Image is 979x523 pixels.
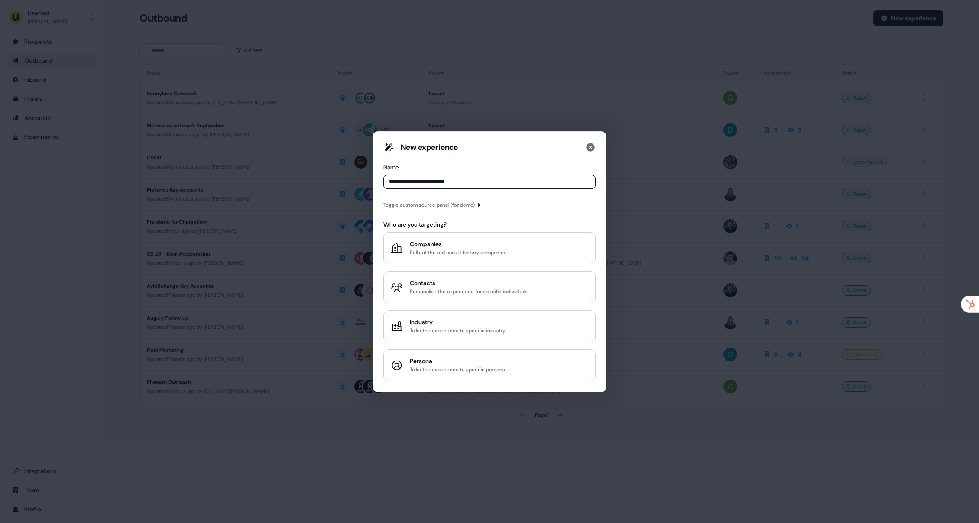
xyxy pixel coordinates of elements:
[410,365,505,374] div: Tailor the experience to specific persona
[410,357,505,365] div: Persona
[410,248,506,257] div: Roll out the red carpet for key companies
[410,318,506,326] div: Industry
[383,201,475,209] div: Toggle custom source panel (for demo)
[410,326,506,335] div: Tailor the experience to specific industry
[383,201,482,209] button: Toggle custom source panel (for demo)
[410,279,528,287] div: Contacts
[383,220,596,229] div: Who are you targeting?
[401,142,458,153] div: New experience
[383,163,596,172] div: Name
[383,310,596,342] button: IndustryTailor the experience to specific industry
[383,271,596,303] button: ContactsPersonalise the experience for specific individuals
[383,232,596,264] button: CompaniesRoll out the red carpet for key companies
[383,349,596,381] button: PersonaTailor the experience to specific persona
[410,240,506,248] div: Companies
[410,287,528,296] div: Personalise the experience for specific individuals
